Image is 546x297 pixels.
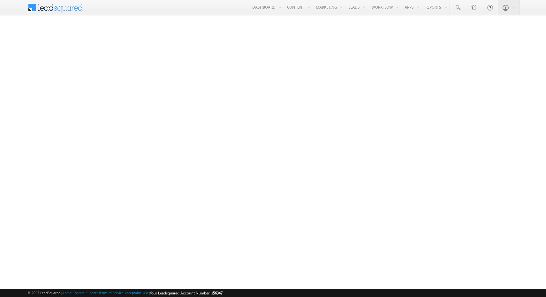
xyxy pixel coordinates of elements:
a: Contact Support [72,291,98,295]
a: Terms of Service [99,291,124,295]
a: About [62,291,72,295]
a: Acceptable Use [125,291,149,295]
span: 56347 [213,291,223,295]
span: Your Leadsquared Account Number is [150,291,223,295]
span: © 2025 LeadSquared | | | | | [27,290,223,296]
